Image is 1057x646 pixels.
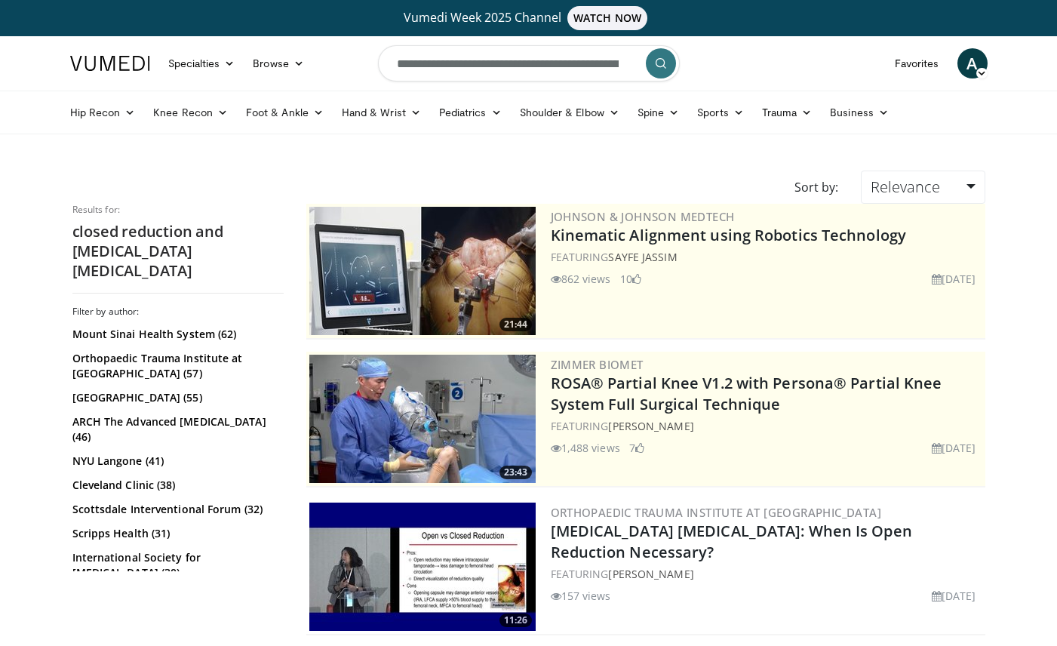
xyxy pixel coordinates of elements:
[333,97,430,128] a: Hand & Wrist
[753,97,822,128] a: Trauma
[551,271,611,287] li: 862 views
[551,373,942,414] a: ROSA® Partial Knee V1.2 with Persona® Partial Knee System Full Surgical Technique
[70,56,150,71] img: VuMedi Logo
[821,97,898,128] a: Business
[309,503,536,631] img: e865b3e3-53ca-4395-b7ce-2c043fec7af2.300x170_q85_crop-smart_upscale.jpg
[932,440,976,456] li: [DATE]
[72,414,280,445] a: ARCH The Advanced [MEDICAL_DATA] (46)
[551,209,735,224] a: Johnson & Johnson MedTech
[309,355,536,483] img: 99b1778f-d2b2-419a-8659-7269f4b428ba.300x170_q85_crop-smart_upscale.jpg
[72,550,280,580] a: International Society for [MEDICAL_DATA] (30)
[629,440,644,456] li: 7
[309,355,536,483] a: 23:43
[72,6,985,30] a: Vumedi Week 2025 ChannelWATCH NOW
[551,440,620,456] li: 1,488 views
[551,566,982,582] div: FEATURING
[72,327,280,342] a: Mount Sinai Health System (62)
[551,588,611,604] li: 157 views
[159,48,244,78] a: Specialties
[144,97,237,128] a: Knee Recon
[551,521,912,562] a: [MEDICAL_DATA] [MEDICAL_DATA]: When Is Open Reduction Necessary?
[378,45,680,82] input: Search topics, interventions
[551,357,644,372] a: Zimmer Biomet
[567,6,647,30] span: WATCH NOW
[72,502,280,517] a: Scottsdale Interventional Forum (32)
[608,567,693,581] a: [PERSON_NAME]
[886,48,948,78] a: Favorites
[72,454,280,469] a: NYU Langone (41)
[499,614,532,627] span: 11:26
[499,318,532,331] span: 21:44
[861,171,985,204] a: Relevance
[511,97,628,128] a: Shoulder & Elbow
[309,503,536,631] a: 11:26
[72,222,284,281] h2: closed reduction and [MEDICAL_DATA] [MEDICAL_DATA]
[72,390,280,405] a: [GEOGRAPHIC_DATA] (55)
[430,97,511,128] a: Pediatrics
[72,351,280,381] a: Orthopaedic Trauma Institute at [GEOGRAPHIC_DATA] (57)
[871,177,940,197] span: Relevance
[72,478,280,493] a: Cleveland Clinic (38)
[551,505,882,520] a: Orthopaedic Trauma Institute at [GEOGRAPHIC_DATA]
[499,466,532,479] span: 23:43
[620,271,641,287] li: 10
[72,204,284,216] p: Results for:
[608,250,677,264] a: Sayfe Jassim
[608,419,693,433] a: [PERSON_NAME]
[309,207,536,335] img: 85482610-0380-4aae-aa4a-4a9be0c1a4f1.300x170_q85_crop-smart_upscale.jpg
[309,207,536,335] a: 21:44
[72,526,280,541] a: Scripps Health (31)
[551,249,982,265] div: FEATURING
[957,48,988,78] a: A
[688,97,753,128] a: Sports
[932,588,976,604] li: [DATE]
[551,225,907,245] a: Kinematic Alignment using Robotics Technology
[551,418,982,434] div: FEATURING
[61,97,145,128] a: Hip Recon
[783,171,850,204] div: Sort by:
[237,97,333,128] a: Foot & Ankle
[932,271,976,287] li: [DATE]
[72,306,284,318] h3: Filter by author:
[628,97,688,128] a: Spine
[244,48,313,78] a: Browse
